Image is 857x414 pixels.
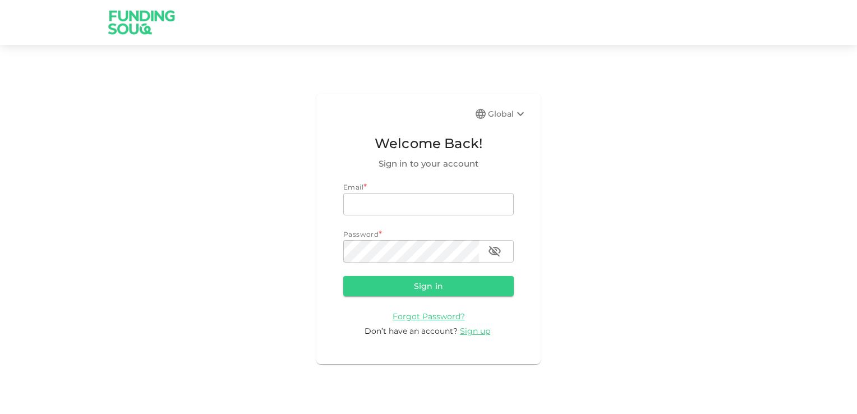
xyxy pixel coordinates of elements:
[343,230,379,238] span: Password
[460,326,490,336] span: Sign up
[343,276,514,296] button: Sign in
[343,133,514,154] span: Welcome Back!
[365,326,458,336] span: Don’t have an account?
[343,157,514,171] span: Sign in to your account
[343,240,479,263] input: password
[488,107,527,121] div: Global
[393,311,465,321] a: Forgot Password?
[343,193,514,215] input: email
[343,183,363,191] span: Email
